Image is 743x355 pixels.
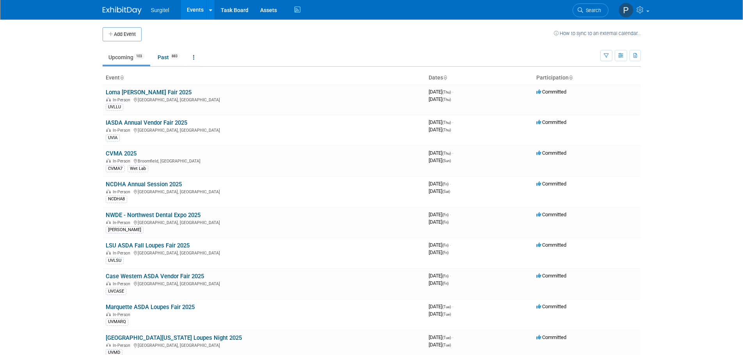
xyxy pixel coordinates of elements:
[106,119,187,126] a: IASDA Annual Vendor Fair 2025
[536,304,566,309] span: Committed
[442,243,449,247] span: (Fri)
[106,196,127,203] div: NCDHA8
[106,181,182,188] a: NCDHA Annual Session 2025
[429,311,451,317] span: [DATE]
[151,7,169,13] span: Surgitel
[442,312,451,316] span: (Tue)
[442,151,451,155] span: (Thu)
[106,97,111,101] img: In-Person Event
[106,96,422,102] div: [GEOGRAPHIC_DATA], [GEOGRAPHIC_DATA]
[429,157,451,163] span: [DATE]
[442,336,451,340] span: (Tue)
[583,7,601,13] span: Search
[536,273,566,279] span: Committed
[442,120,451,125] span: (Thu)
[442,274,449,278] span: (Fri)
[429,127,451,132] span: [DATE]
[429,89,453,95] span: [DATE]
[134,53,144,59] span: 103
[113,128,133,133] span: In-Person
[536,89,566,95] span: Committed
[106,226,144,233] div: [PERSON_NAME]
[106,89,192,96] a: Loma [PERSON_NAME] Fair 2025
[128,165,148,172] div: Wet Lab
[103,50,150,65] a: Upcoming103
[443,74,447,81] a: Sort by Start Date
[536,150,566,156] span: Committed
[452,304,453,309] span: -
[113,251,133,256] span: In-Person
[429,242,451,248] span: [DATE]
[106,312,111,316] img: In-Person Event
[619,3,633,18] img: Paul Wisniewski
[152,50,186,65] a: Past883
[450,212,451,217] span: -
[442,220,449,224] span: (Fri)
[106,165,125,172] div: CVMA7
[106,304,195,311] a: Marquette ASDA Loupes Fair 2025
[106,104,123,111] div: UVLLU
[426,71,533,85] th: Dates
[442,213,449,217] span: (Fri)
[429,249,449,255] span: [DATE]
[113,220,133,225] span: In-Person
[450,181,451,187] span: -
[106,334,242,341] a: [GEOGRAPHIC_DATA][US_STATE] Loupes Night 2025
[106,251,111,254] img: In-Person Event
[106,212,200,219] a: NWDE - Northwest Dental Expo 2025
[452,119,453,125] span: -
[442,90,451,94] span: (Thu)
[106,288,126,295] div: UVCASE
[569,74,573,81] a: Sort by Participation Type
[113,281,133,286] span: In-Person
[429,119,453,125] span: [DATE]
[442,97,451,102] span: (Thu)
[113,159,133,164] span: In-Person
[106,150,137,157] a: CVMA 2025
[442,305,451,309] span: (Tue)
[429,96,451,102] span: [DATE]
[554,30,641,36] a: How to sync to an external calendar...
[536,242,566,248] span: Committed
[106,342,422,348] div: [GEOGRAPHIC_DATA], [GEOGRAPHIC_DATA]
[106,127,422,133] div: [GEOGRAPHIC_DATA], [GEOGRAPHIC_DATA]
[442,159,451,163] span: (Sun)
[106,220,111,224] img: In-Person Event
[113,189,133,194] span: In-Person
[106,189,111,193] img: In-Person Event
[429,219,449,225] span: [DATE]
[106,281,111,285] img: In-Person Event
[113,312,133,317] span: In-Person
[429,150,453,156] span: [DATE]
[106,257,124,264] div: UVLSU
[120,74,124,81] a: Sort by Event Name
[533,71,641,85] th: Participation
[442,128,451,132] span: (Thu)
[106,318,128,325] div: UVMARQ
[450,273,451,279] span: -
[442,182,449,186] span: (Fri)
[429,188,450,194] span: [DATE]
[103,7,142,14] img: ExhibitDay
[106,249,422,256] div: [GEOGRAPHIC_DATA], [GEOGRAPHIC_DATA]
[106,159,111,162] img: In-Person Event
[429,181,451,187] span: [DATE]
[106,128,111,132] img: In-Person Event
[442,343,451,347] span: (Tue)
[536,212,566,217] span: Committed
[106,343,111,347] img: In-Person Event
[536,181,566,187] span: Committed
[536,334,566,340] span: Committed
[429,334,453,340] span: [DATE]
[452,150,453,156] span: -
[106,242,190,249] a: LSU ASDA Fall Loupes Fair 2025
[442,189,450,194] span: (Sat)
[106,134,120,141] div: UVIA
[450,242,451,248] span: -
[442,281,449,286] span: (Fri)
[452,89,453,95] span: -
[106,188,422,194] div: [GEOGRAPHIC_DATA], [GEOGRAPHIC_DATA]
[106,273,204,280] a: Case Western ASDA Vendor Fair 2025
[573,4,608,17] a: Search
[106,157,422,164] div: Broomfield, [GEOGRAPHIC_DATA]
